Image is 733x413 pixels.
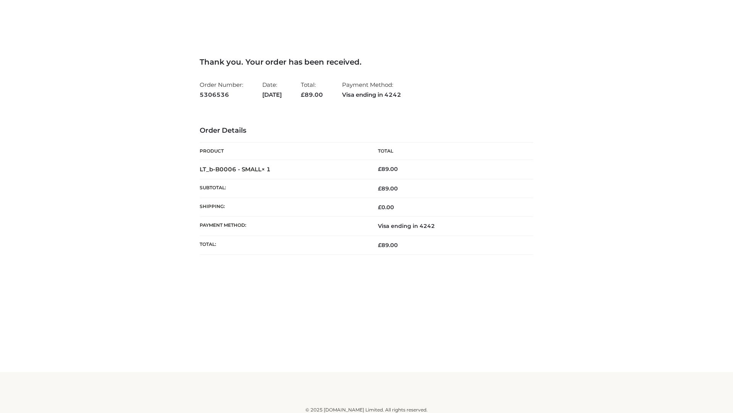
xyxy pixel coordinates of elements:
strong: × 1 [262,166,271,173]
span: £ [378,242,381,249]
span: £ [378,204,381,211]
bdi: 89.00 [378,166,398,172]
th: Shipping: [200,198,366,217]
li: Order Number: [200,78,243,101]
td: Visa ending in 4242 [366,217,533,236]
span: £ [378,185,381,192]
th: Total: [200,236,366,254]
strong: [DATE] [262,90,282,100]
h3: Order Details [200,127,533,135]
th: Product [200,143,366,160]
span: 89.00 [378,242,398,249]
span: £ [378,166,381,172]
span: 89.00 [378,185,398,192]
strong: Visa ending in 4242 [342,90,401,100]
strong: 5306536 [200,90,243,100]
li: Payment Method: [342,78,401,101]
bdi: 0.00 [378,204,394,211]
span: 89.00 [301,91,323,98]
h3: Thank you. Your order has been received. [200,57,533,67]
th: Subtotal: [200,179,366,198]
th: Total [366,143,533,160]
strong: LT_b-B0006 - SMALL [200,166,271,173]
li: Total: [301,78,323,101]
th: Payment method: [200,217,366,236]
span: £ [301,91,305,98]
li: Date: [262,78,282,101]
